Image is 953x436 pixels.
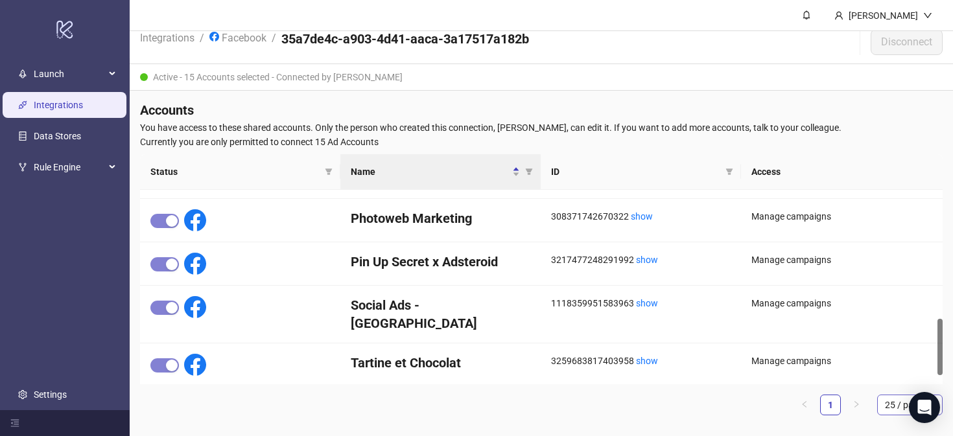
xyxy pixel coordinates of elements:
[877,395,943,415] div: Page Size
[794,395,815,415] button: left
[551,296,731,310] div: 1118359951583963
[137,30,197,44] a: Integrations
[18,69,27,78] span: rocket
[18,163,27,172] span: fork
[551,354,731,368] div: 3259683817403958
[871,29,943,55] button: Disconnect
[801,400,808,408] span: left
[322,162,335,181] span: filter
[34,154,105,180] span: Rule Engine
[751,354,932,368] div: Manage campaigns
[130,64,953,91] div: Active - 15 Accounts selected - Connected by [PERSON_NAME]
[140,101,943,119] h4: Accounts
[636,298,658,308] a: show
[551,253,731,267] div: 3217477248291992
[923,11,932,20] span: down
[885,395,935,415] span: 25 / page
[351,209,530,227] h4: Photoweb Marketing
[843,8,923,23] div: [PERSON_NAME]
[351,165,510,179] span: Name
[351,253,530,271] h4: Pin Up Secret x Adsteroid
[636,255,658,265] a: show
[34,61,105,87] span: Launch
[340,154,541,190] th: Name
[751,253,932,267] div: Manage campaigns
[551,165,720,179] span: ID
[551,209,731,224] div: 308371742670322
[794,395,815,415] li: Previous Page
[909,392,940,423] div: Open Intercom Messenger
[636,356,658,366] a: show
[140,135,943,149] span: Currently you are only permitted to connect 15 Ad Accounts
[200,30,204,54] li: /
[10,419,19,428] span: menu-fold
[325,168,333,176] span: filter
[272,30,276,54] li: /
[523,162,535,181] span: filter
[846,395,867,415] button: right
[853,400,860,408] span: right
[34,131,81,141] a: Data Stores
[725,168,733,176] span: filter
[821,395,840,415] a: 1
[34,389,67,400] a: Settings
[751,209,932,224] div: Manage campaigns
[846,395,867,415] li: Next Page
[741,154,943,190] th: Access
[631,211,653,222] a: show
[140,120,943,135] span: You have access to these shared accounts. Only the person who created this connection, [PERSON_NA...
[723,162,736,181] span: filter
[834,11,843,20] span: user
[34,100,83,110] a: Integrations
[351,354,530,372] h4: Tartine et Chocolat
[802,10,811,19] span: bell
[525,168,533,176] span: filter
[150,165,320,179] span: Status
[820,395,841,415] li: 1
[351,296,530,332] h4: Social Ads - [GEOGRAPHIC_DATA]
[207,30,269,44] a: Facebook
[751,296,932,310] div: Manage campaigns
[281,30,529,48] h4: 35a7de4c-a903-4d41-aaca-3a17517a182b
